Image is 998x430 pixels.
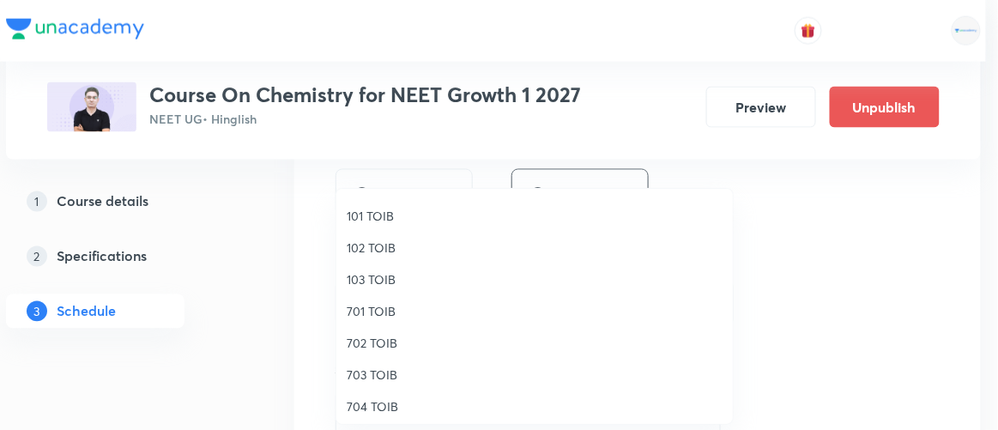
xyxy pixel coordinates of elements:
span: 701 TOIB [347,302,723,320]
span: 101 TOIB [347,207,723,225]
span: 103 TOIB [347,270,723,288]
span: 702 TOIB [347,334,723,352]
span: 102 TOIB [347,239,723,257]
span: 703 TOIB [347,366,723,384]
span: 704 TOIB [347,397,723,415]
